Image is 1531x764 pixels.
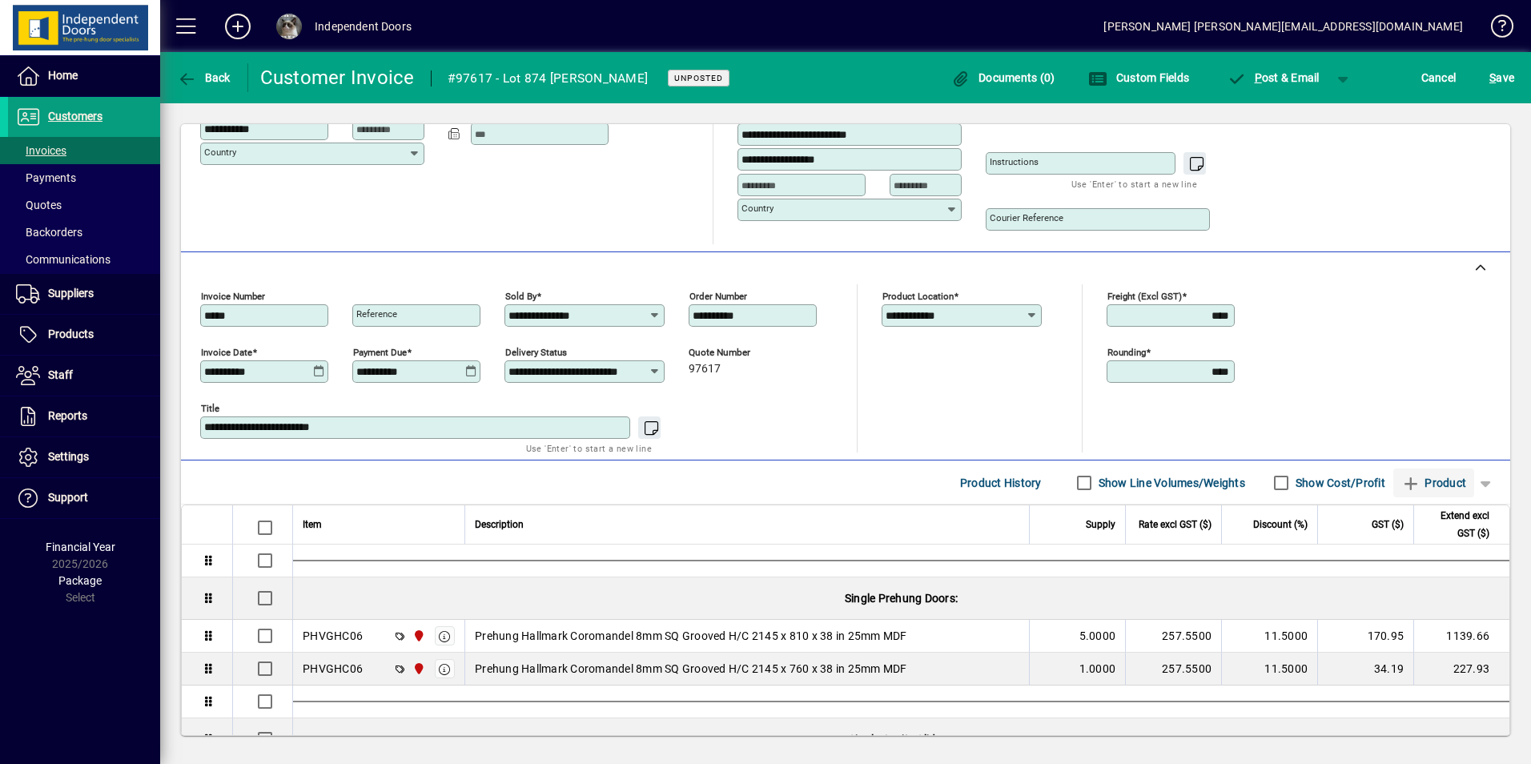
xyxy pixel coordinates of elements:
[1088,71,1189,84] span: Custom Fields
[1479,3,1511,55] a: Knowledge Base
[689,291,747,302] mat-label: Order number
[160,63,248,92] app-page-header-button: Back
[505,291,536,302] mat-label: Sold by
[960,470,1042,496] span: Product History
[48,69,78,82] span: Home
[1107,291,1182,302] mat-label: Freight (excl GST)
[882,291,954,302] mat-label: Product location
[1219,63,1328,92] button: Post & Email
[1417,63,1461,92] button: Cancel
[48,491,88,504] span: Support
[1421,65,1457,90] span: Cancel
[1317,653,1413,686] td: 34.19
[8,356,160,396] a: Staff
[293,577,1509,619] div: Single Prehung Doors:
[8,164,160,191] a: Payments
[505,347,567,358] mat-label: Delivery status
[8,315,160,355] a: Products
[8,396,160,436] a: Reports
[1139,516,1212,533] span: Rate excl GST ($)
[315,14,412,39] div: Independent Doors
[1084,63,1193,92] button: Custom Fields
[475,661,907,677] span: Prehung Hallmark Coromandel 8mm SQ Grooved H/C 2145 x 760 x 38 in 25mm MDF
[303,628,363,644] div: PHVGHC06
[48,450,89,463] span: Settings
[48,409,87,422] span: Reports
[8,191,160,219] a: Quotes
[475,516,524,533] span: Description
[8,137,160,164] a: Invoices
[1317,620,1413,653] td: 170.95
[1135,661,1212,677] div: 257.5500
[303,516,322,533] span: Item
[58,574,102,587] span: Package
[8,219,160,246] a: Backorders
[48,287,94,300] span: Suppliers
[1292,475,1385,491] label: Show Cost/Profit
[1489,65,1514,90] span: ave
[46,541,115,553] span: Financial Year
[16,199,62,211] span: Quotes
[526,439,652,457] mat-hint: Use 'Enter' to start a new line
[293,718,1509,760] div: Single Cavity Sliders:
[1424,507,1489,542] span: Extend excl GST ($)
[260,65,415,90] div: Customer Invoice
[263,12,315,41] button: Profile
[1253,516,1308,533] span: Discount (%)
[212,12,263,41] button: Add
[408,660,427,678] span: Christchurch
[1255,71,1262,84] span: P
[1413,620,1509,653] td: 1139.66
[1095,475,1245,491] label: Show Line Volumes/Weights
[204,147,236,158] mat-label: Country
[8,246,160,273] a: Communications
[1107,347,1146,358] mat-label: Rounding
[177,71,231,84] span: Back
[8,478,160,518] a: Support
[1079,661,1116,677] span: 1.0000
[201,347,252,358] mat-label: Invoice date
[16,144,66,157] span: Invoices
[353,347,407,358] mat-label: Payment due
[16,253,111,266] span: Communications
[1103,14,1463,39] div: [PERSON_NAME] [PERSON_NAME][EMAIL_ADDRESS][DOMAIN_NAME]
[954,468,1048,497] button: Product History
[48,368,73,381] span: Staff
[741,203,774,214] mat-label: Country
[48,110,102,123] span: Customers
[48,328,94,340] span: Products
[1489,71,1496,84] span: S
[356,308,397,320] mat-label: Reference
[8,274,160,314] a: Suppliers
[16,171,76,184] span: Payments
[16,226,82,239] span: Backorders
[1393,468,1474,497] button: Product
[1071,175,1197,193] mat-hint: Use 'Enter' to start a new line
[8,56,160,96] a: Home
[990,212,1063,223] mat-label: Courier Reference
[1401,470,1466,496] span: Product
[674,73,723,83] span: Unposted
[1086,516,1115,533] span: Supply
[201,291,265,302] mat-label: Invoice number
[1372,516,1404,533] span: GST ($)
[173,63,235,92] button: Back
[689,363,721,376] span: 97617
[689,348,785,358] span: Quote number
[1485,63,1518,92] button: Save
[1221,620,1317,653] td: 11.5000
[8,437,160,477] a: Settings
[1227,71,1320,84] span: ost & Email
[1135,628,1212,644] div: 257.5500
[1413,653,1509,686] td: 227.93
[201,403,219,414] mat-label: Title
[951,71,1055,84] span: Documents (0)
[303,661,363,677] div: PHVGHC06
[1221,653,1317,686] td: 11.5000
[408,627,427,645] span: Christchurch
[475,628,907,644] span: Prehung Hallmark Coromandel 8mm SQ Grooved H/C 2145 x 810 x 38 in 25mm MDF
[448,66,649,91] div: #97617 - Lot 874 [PERSON_NAME]
[990,156,1039,167] mat-label: Instructions
[1079,628,1116,644] span: 5.0000
[947,63,1059,92] button: Documents (0)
